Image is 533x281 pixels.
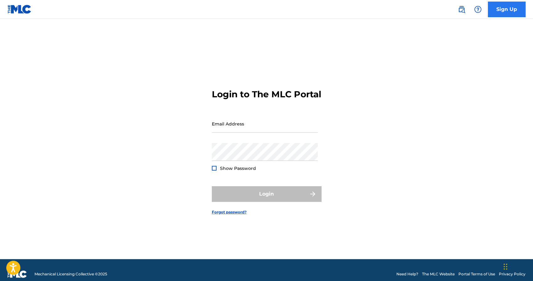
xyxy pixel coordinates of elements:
[458,6,465,13] img: search
[504,257,507,276] div: Arrastrar
[396,271,418,277] a: Need Help?
[8,270,27,278] img: logo
[472,3,484,16] div: Help
[220,166,256,171] span: Show Password
[212,209,247,215] a: Forgot password?
[474,6,482,13] img: help
[8,5,32,14] img: MLC Logo
[422,271,455,277] a: The MLC Website
[499,271,525,277] a: Privacy Policy
[455,3,468,16] a: Public Search
[212,89,321,100] h3: Login to The MLC Portal
[34,271,107,277] span: Mechanical Licensing Collective © 2025
[502,251,533,281] iframe: Chat Widget
[488,2,525,17] a: Sign Up
[458,271,495,277] a: Portal Terms of Use
[502,251,533,281] div: Widget de chat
